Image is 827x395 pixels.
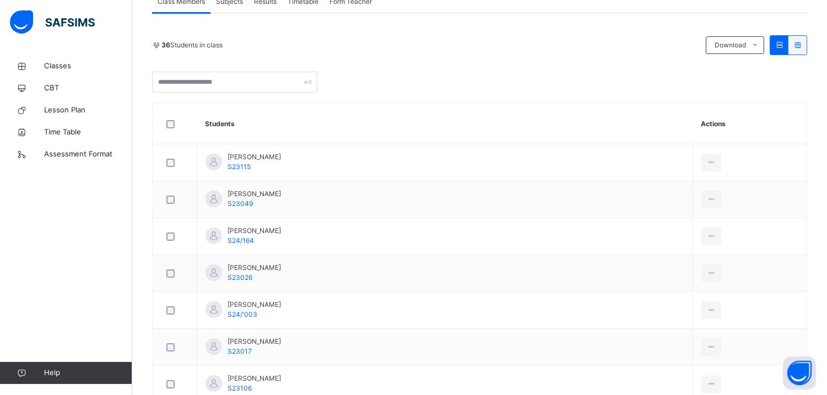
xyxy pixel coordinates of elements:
[228,374,281,383] span: [PERSON_NAME]
[228,236,254,245] span: S24/164
[228,226,281,236] span: [PERSON_NAME]
[44,83,132,94] span: CBT
[693,104,807,144] th: Actions
[228,273,252,282] span: S23026
[228,337,281,347] span: [PERSON_NAME]
[715,40,746,50] span: Download
[44,149,132,160] span: Assessment Format
[228,347,252,355] span: S23017
[228,189,281,199] span: [PERSON_NAME]
[228,384,252,392] span: S23106
[197,104,693,144] th: Students
[44,61,132,72] span: Classes
[44,367,132,378] span: Help
[228,263,281,273] span: [PERSON_NAME]
[44,127,132,138] span: Time Table
[228,199,253,208] span: S23049
[44,105,132,116] span: Lesson Plan
[228,310,257,318] span: S24/'003
[228,300,281,310] span: [PERSON_NAME]
[228,163,251,171] span: S23115
[783,356,816,389] button: Open asap
[161,40,223,50] span: Students in class
[228,152,281,162] span: [PERSON_NAME]
[10,10,95,34] img: safsims
[161,41,170,49] b: 36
